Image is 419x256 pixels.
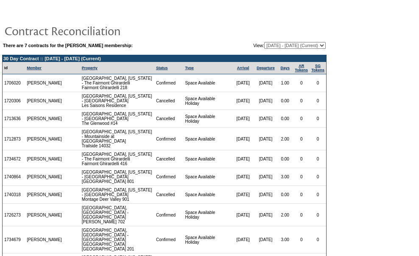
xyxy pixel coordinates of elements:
[3,128,25,150] td: 1712873
[183,150,232,168] td: Space Available
[254,226,277,253] td: [DATE]
[3,226,25,253] td: 1734679
[80,226,154,253] td: [GEOGRAPHIC_DATA], [GEOGRAPHIC_DATA] - [GEOGRAPHIC_DATA] [GEOGRAPHIC_DATA] [GEOGRAPHIC_DATA] 201
[3,168,25,186] td: 1740864
[80,110,154,128] td: [GEOGRAPHIC_DATA], [US_STATE] - [GEOGRAPHIC_DATA] The Glenwood #14
[210,42,326,49] td: View:
[183,204,232,226] td: Space Available Holiday
[310,186,326,204] td: 0
[237,66,249,70] a: Arrival
[80,74,154,92] td: [GEOGRAPHIC_DATA], [US_STATE] - The Fairmont Ghirardelli Fairmont Ghirardelli 218
[183,168,232,186] td: Space Available
[254,150,277,168] td: [DATE]
[293,92,310,110] td: 0
[232,110,254,128] td: [DATE]
[25,74,64,92] td: [PERSON_NAME]
[310,204,326,226] td: 0
[154,110,184,128] td: Cancelled
[154,150,184,168] td: Cancelled
[3,186,25,204] td: 1740318
[156,66,168,70] a: Status
[25,204,64,226] td: [PERSON_NAME]
[3,62,25,74] td: Id
[277,110,293,128] td: 0.00
[277,226,293,253] td: 3.00
[154,186,184,204] td: Cancelled
[277,204,293,226] td: 2.00
[254,128,277,150] td: [DATE]
[80,92,154,110] td: [GEOGRAPHIC_DATA], [US_STATE] - [GEOGRAPHIC_DATA] Les Saisons Residence
[293,168,310,186] td: 0
[257,66,275,70] a: Departure
[293,226,310,253] td: 0
[254,168,277,186] td: [DATE]
[310,128,326,150] td: 0
[183,74,232,92] td: Space Available
[3,55,326,62] td: 30 Day Contract :: [DATE] - [DATE] (Current)
[154,168,184,186] td: Confirmed
[310,226,326,253] td: 0
[293,186,310,204] td: 0
[232,204,254,226] td: [DATE]
[293,128,310,150] td: 0
[183,110,232,128] td: Space Available Holiday
[80,150,154,168] td: [GEOGRAPHIC_DATA], [US_STATE] - The Fairmont Ghirardelli Fairmont Ghirardelli 416
[310,168,326,186] td: 0
[154,226,184,253] td: Confirmed
[311,64,324,72] a: SGTokens
[232,92,254,110] td: [DATE]
[25,168,64,186] td: [PERSON_NAME]
[277,150,293,168] td: 0.00
[232,168,254,186] td: [DATE]
[183,226,232,253] td: Space Available Holiday
[254,204,277,226] td: [DATE]
[154,204,184,226] td: Confirmed
[80,168,154,186] td: [GEOGRAPHIC_DATA], [US_STATE] - [GEOGRAPHIC_DATA] [GEOGRAPHIC_DATA] 801
[3,204,25,226] td: 1726273
[280,66,290,70] a: Days
[232,74,254,92] td: [DATE]
[277,128,293,150] td: 2.00
[254,186,277,204] td: [DATE]
[25,110,64,128] td: [PERSON_NAME]
[80,204,154,226] td: [GEOGRAPHIC_DATA], [GEOGRAPHIC_DATA] - [GEOGRAPHIC_DATA] [PERSON_NAME] 702
[277,168,293,186] td: 3.00
[293,110,310,128] td: 0
[183,92,232,110] td: Space Available Holiday
[232,128,254,150] td: [DATE]
[277,92,293,110] td: 0.00
[232,186,254,204] td: [DATE]
[183,186,232,204] td: Space Available
[82,66,98,70] a: Property
[310,92,326,110] td: 0
[183,128,232,150] td: Space Available
[185,66,193,70] a: Type
[293,150,310,168] td: 0
[3,43,133,48] b: There are 7 contracts for the [PERSON_NAME] membership:
[295,64,308,72] a: ARTokens
[3,92,25,110] td: 1720306
[3,150,25,168] td: 1734672
[4,22,174,39] img: pgTtlContractReconciliation.gif
[254,110,277,128] td: [DATE]
[25,186,64,204] td: [PERSON_NAME]
[154,92,184,110] td: Cancelled
[80,186,154,204] td: [GEOGRAPHIC_DATA], [US_STATE] - [GEOGRAPHIC_DATA] Montage Deer Valley 901
[3,74,25,92] td: 1706020
[25,226,64,253] td: [PERSON_NAME]
[3,110,25,128] td: 1713636
[293,204,310,226] td: 0
[254,92,277,110] td: [DATE]
[232,150,254,168] td: [DATE]
[80,128,154,150] td: [GEOGRAPHIC_DATA], [US_STATE] - Mountainside at [GEOGRAPHIC_DATA] Trailside 14032
[293,74,310,92] td: 0
[310,110,326,128] td: 0
[254,74,277,92] td: [DATE]
[232,226,254,253] td: [DATE]
[154,74,184,92] td: Confirmed
[25,150,64,168] td: [PERSON_NAME]
[277,74,293,92] td: 1.00
[25,128,64,150] td: [PERSON_NAME]
[277,186,293,204] td: 0.00
[310,74,326,92] td: 0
